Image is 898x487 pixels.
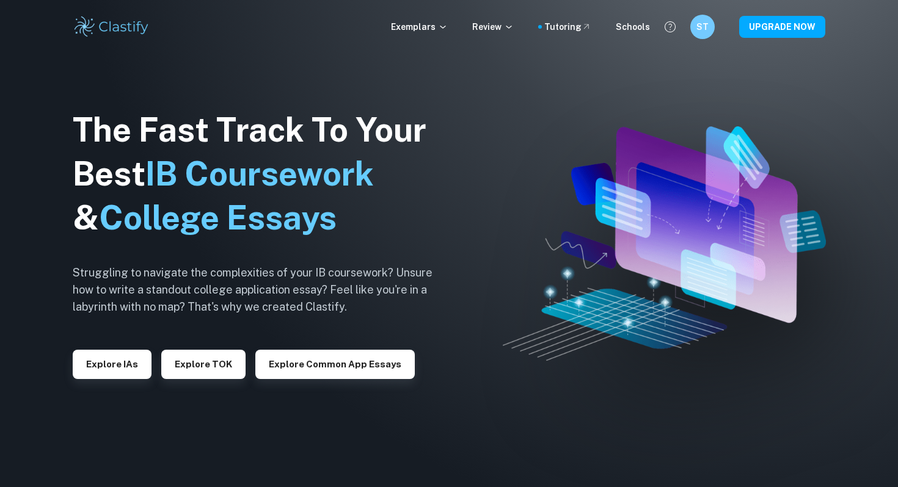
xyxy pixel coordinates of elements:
button: ST [690,15,715,39]
button: Explore IAs [73,350,151,379]
p: Exemplars [391,20,448,34]
h1: The Fast Track To Your Best & [73,108,451,240]
button: UPGRADE NOW [739,16,825,38]
span: IB Coursework [145,154,374,193]
p: Review [472,20,514,34]
button: Help and Feedback [660,16,681,37]
h6: Struggling to navigate the complexities of your IB coursework? Unsure how to write a standout col... [73,264,451,316]
img: Clastify hero [503,126,827,360]
span: College Essays [99,198,337,237]
h6: ST [696,20,710,34]
button: Explore TOK [161,350,246,379]
a: Explore TOK [161,358,246,369]
a: Tutoring [544,20,591,34]
a: Schools [616,20,650,34]
img: Clastify logo [73,15,150,39]
button: Explore Common App essays [255,350,415,379]
a: Explore IAs [73,358,151,369]
a: Explore Common App essays [255,358,415,369]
